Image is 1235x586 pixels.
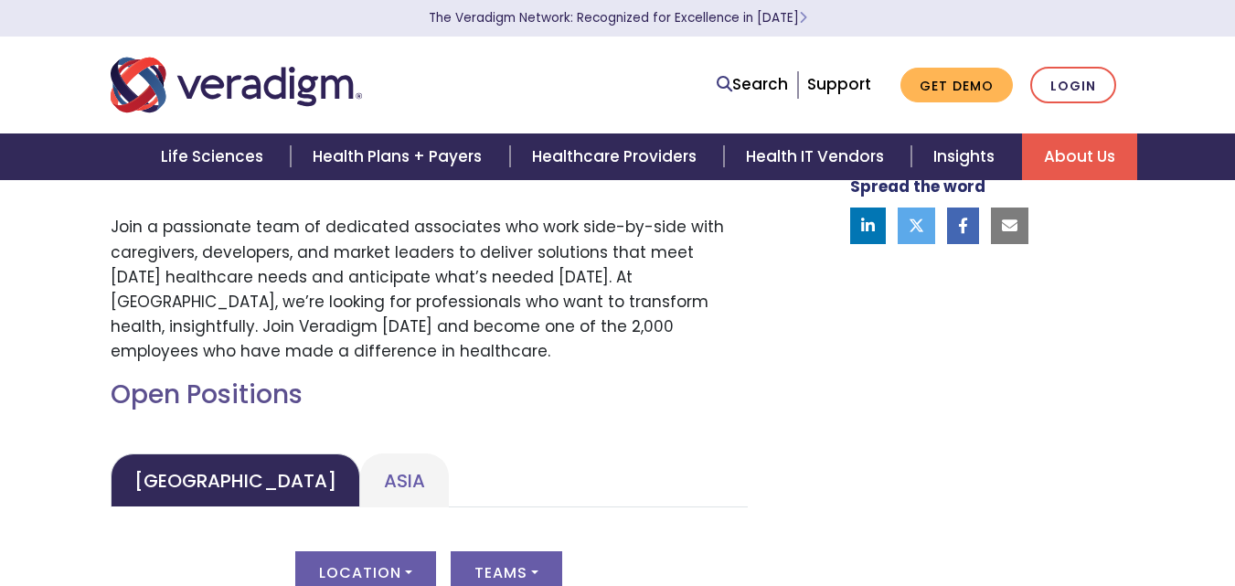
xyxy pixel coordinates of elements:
[111,453,360,507] a: [GEOGRAPHIC_DATA]
[360,453,449,507] a: Asia
[1030,67,1116,104] a: Login
[139,133,291,180] a: Life Sciences
[807,73,871,95] a: Support
[111,55,362,115] img: Veradigm logo
[717,72,788,97] a: Search
[111,215,748,364] p: Join a passionate team of dedicated associates who work side-by-side with caregivers, developers,...
[510,133,724,180] a: Healthcare Providers
[429,9,807,27] a: The Veradigm Network: Recognized for Excellence in [DATE]Learn More
[1022,133,1137,180] a: About Us
[850,176,985,197] strong: Spread the word
[111,379,748,410] h2: Open Positions
[799,9,807,27] span: Learn More
[911,133,1022,180] a: Insights
[724,133,911,180] a: Health IT Vendors
[900,68,1013,103] a: Get Demo
[291,133,509,180] a: Health Plans + Payers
